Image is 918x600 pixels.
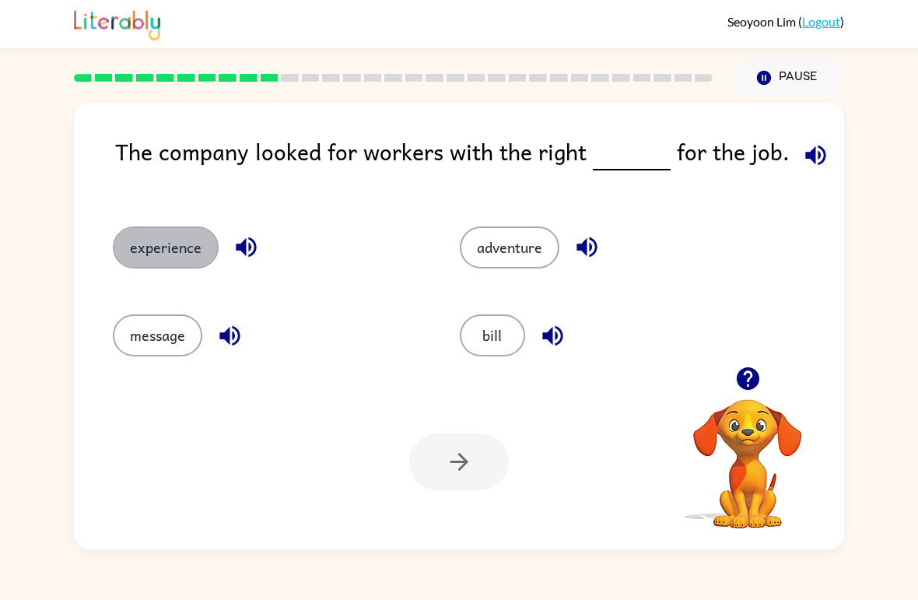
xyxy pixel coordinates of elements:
[74,6,160,40] img: Literably
[460,314,525,356] button: bill
[115,134,844,195] div: The company looked for workers with the right for the job.
[460,226,559,268] button: adventure
[802,14,840,29] a: Logout
[727,14,844,29] div: ( )
[727,14,798,29] span: Seoyoon Lim
[113,314,202,356] button: message
[731,60,844,96] button: Pause
[670,375,825,531] video: Your browser must support playing .mp4 files to use Literably. Please try using another browser.
[113,226,219,268] button: experience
